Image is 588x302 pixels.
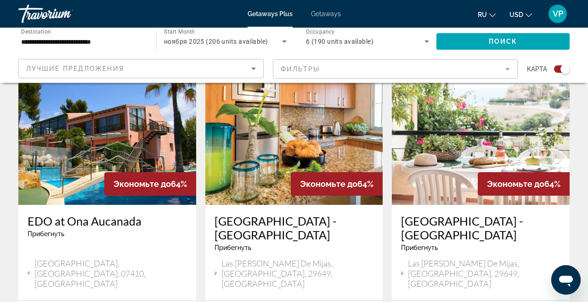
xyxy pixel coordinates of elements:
[28,214,187,228] a: EDO at Ona Aucanada
[408,258,560,289] span: Las [PERSON_NAME] de Mijas, [GEOGRAPHIC_DATA], 29649, [GEOGRAPHIC_DATA]
[436,33,570,50] button: Поиск
[311,10,341,17] a: Getaways
[392,58,570,205] img: ii_rna1.jpg
[553,9,563,18] span: VP
[300,179,357,189] span: Экономьте до
[487,179,544,189] span: Экономьте до
[26,65,124,72] span: Лучшие предложения
[248,10,293,17] a: Getaways Plus
[306,38,373,45] span: 6 (190 units available)
[509,11,523,18] span: USD
[546,4,570,23] button: User Menu
[21,28,51,35] span: Destination
[401,214,560,242] a: [GEOGRAPHIC_DATA] - [GEOGRAPHIC_DATA]
[509,8,532,21] button: Change currency
[164,29,195,35] span: Start Month
[489,38,518,45] span: Поиск
[164,38,268,45] span: ноября 2025 (206 units available)
[215,244,251,251] span: Прибегнуть
[113,179,171,189] span: Экономьте до
[26,63,256,74] mat-select: Sort by
[478,172,570,196] div: 64%
[34,258,187,289] span: [GEOGRAPHIC_DATA], [GEOGRAPHIC_DATA], 07410, [GEOGRAPHIC_DATA]
[104,172,196,196] div: 64%
[28,230,64,238] span: Прибегнуть
[306,29,335,35] span: Occupancy
[221,258,374,289] span: Las [PERSON_NAME] de Mijas, [GEOGRAPHIC_DATA], 29649, [GEOGRAPHIC_DATA]
[205,58,383,205] img: ii_mde1.jpg
[478,8,496,21] button: Change language
[527,63,547,75] span: карта
[478,11,487,18] span: ru
[273,59,518,79] button: Filter
[551,265,581,295] iframe: Кнопка для запуску вікна повідомлень
[291,172,383,196] div: 64%
[215,214,374,242] a: [GEOGRAPHIC_DATA] - [GEOGRAPHIC_DATA]
[18,58,196,205] img: ii_auc1.jpg
[401,244,438,251] span: Прибегнуть
[18,2,110,26] a: Travorium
